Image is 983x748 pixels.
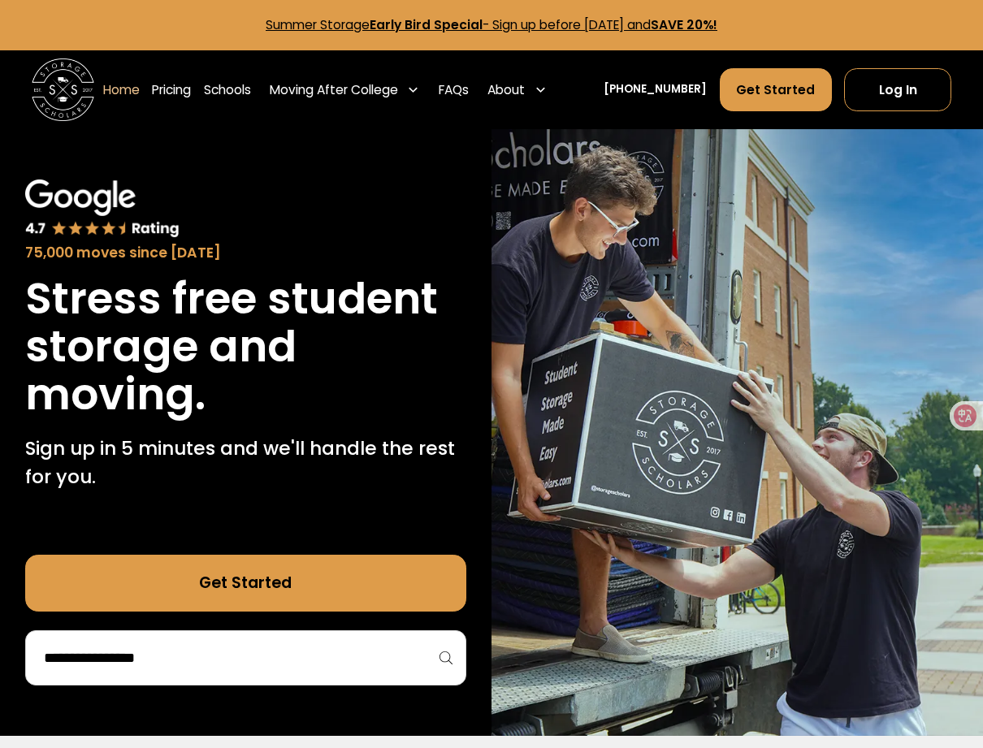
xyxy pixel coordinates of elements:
[152,67,191,111] a: Pricing
[263,67,427,111] div: Moving After College
[487,80,525,99] div: About
[25,435,466,491] p: Sign up in 5 minutes and we'll handle the rest for you.
[266,16,717,33] a: Summer StorageEarly Bird Special- Sign up before [DATE] andSAVE 20%!
[103,67,140,111] a: Home
[604,81,707,97] a: [PHONE_NUMBER]
[204,67,251,111] a: Schools
[25,555,466,612] a: Get Started
[720,68,832,110] a: Get Started
[270,80,398,99] div: Moving After College
[651,16,717,33] strong: SAVE 20%!
[491,129,983,736] img: Storage Scholars makes moving and storage easy.
[25,275,466,418] h1: Stress free student storage and moving.
[32,58,95,122] a: home
[844,68,951,110] a: Log In
[370,16,483,33] strong: Early Bird Special
[32,58,95,122] img: Storage Scholars main logo
[482,67,554,111] div: About
[439,67,469,111] a: FAQs
[25,242,466,263] div: 75,000 moves since [DATE]
[25,179,180,239] img: Google 4.7 star rating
